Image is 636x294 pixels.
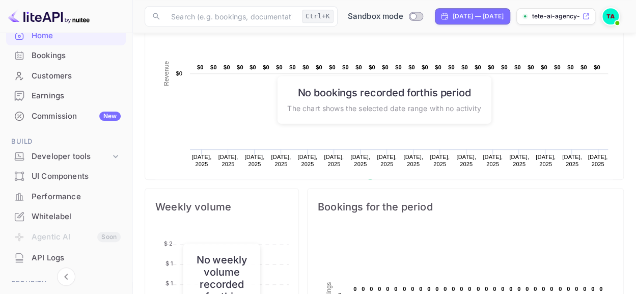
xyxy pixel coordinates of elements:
text: 0 [493,286,496,292]
text: 0 [378,286,381,292]
text: $0 [210,64,217,70]
text: 0 [542,286,545,292]
div: API Logs [32,252,121,264]
div: Earnings [32,90,121,102]
text: [DATE], 2025 [377,154,397,167]
text: $0 [554,64,561,70]
text: 0 [526,286,529,292]
div: Bookings [32,50,121,62]
h6: No bookings recorded for this period [287,87,481,99]
text: 0 [550,286,553,292]
text: 0 [386,286,389,292]
text: $0 [197,64,204,70]
text: 0 [411,286,414,292]
div: Commission [32,111,121,122]
text: 0 [509,286,512,292]
div: Performance [32,191,121,203]
div: Developer tools [6,148,126,166]
div: [DATE] — [DATE] [453,12,504,21]
text: $0 [435,64,441,70]
p: tete-ai-agency-xzz4w.n... [532,12,580,21]
text: 0 [435,286,438,292]
text: [DATE], 2025 [588,154,608,167]
a: Bookings [6,46,126,65]
text: 0 [353,286,356,292]
a: UI Components [6,167,126,185]
div: Customers [32,70,121,82]
div: API Logs [6,248,126,268]
text: $0 [237,64,243,70]
text: $0 [176,70,182,76]
text: 0 [394,286,397,292]
text: $0 [250,64,256,70]
div: Customers [6,66,126,86]
text: $0 [448,64,455,70]
div: Developer tools [32,151,110,163]
text: [DATE], 2025 [218,154,238,167]
span: Build [6,136,126,147]
text: $0 [302,64,309,70]
a: CommissionNew [6,106,126,125]
img: LiteAPI logo [8,8,90,24]
text: $0 [342,64,349,70]
text: $0 [475,64,481,70]
text: 0 [444,286,447,292]
div: Ctrl+K [302,10,334,23]
text: 0 [559,286,562,292]
text: $0 [461,64,468,70]
text: [DATE], 2025 [483,154,503,167]
div: Switch to Production mode [344,11,427,22]
text: 0 [370,286,373,292]
text: [DATE], 2025 [192,154,212,167]
span: Bookings for the period [318,199,613,215]
text: [DATE], 2025 [403,154,423,167]
text: 0 [485,286,488,292]
span: Weekly volume [155,199,288,215]
div: Performance [6,187,126,207]
text: $0 [501,64,508,70]
button: Collapse navigation [57,268,75,286]
text: [DATE], 2025 [456,154,476,167]
a: Home [6,26,126,45]
tspan: $ 1 [165,280,173,287]
text: 0 [427,286,430,292]
text: [DATE], 2025 [297,154,317,167]
div: Home [6,26,126,46]
text: $0 [514,64,521,70]
text: 0 [575,286,578,292]
text: $0 [355,64,362,70]
text: $0 [408,64,415,70]
text: $0 [488,64,494,70]
text: [DATE], 2025 [244,154,264,167]
text: 0 [567,286,570,292]
text: $0 [594,64,600,70]
text: $0 [289,64,296,70]
text: [DATE], 2025 [430,154,450,167]
text: $0 [224,64,230,70]
span: Sandbox mode [348,11,403,22]
text: $0 [369,64,375,70]
div: UI Components [32,171,121,182]
text: 0 [501,286,504,292]
text: $0 [382,64,389,70]
div: CommissionNew [6,106,126,126]
text: 0 [452,286,455,292]
text: $0 [316,64,322,70]
text: 0 [534,286,537,292]
text: 0 [477,286,480,292]
text: $0 [580,64,587,70]
div: Bookings [6,46,126,66]
a: API Logs [6,248,126,267]
text: $0 [276,64,283,70]
text: 0 [403,286,406,292]
div: Whitelabel [6,207,126,227]
div: New [99,112,121,121]
text: [DATE], 2025 [271,154,291,167]
text: [DATE], 2025 [536,154,556,167]
input: Search (e.g. bookings, documentation) [165,6,298,26]
tspan: $ 2 [164,239,173,247]
text: Revenue [163,61,170,86]
div: Whitelabel [32,211,121,223]
text: [DATE], 2025 [509,154,529,167]
text: [DATE], 2025 [562,154,582,167]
